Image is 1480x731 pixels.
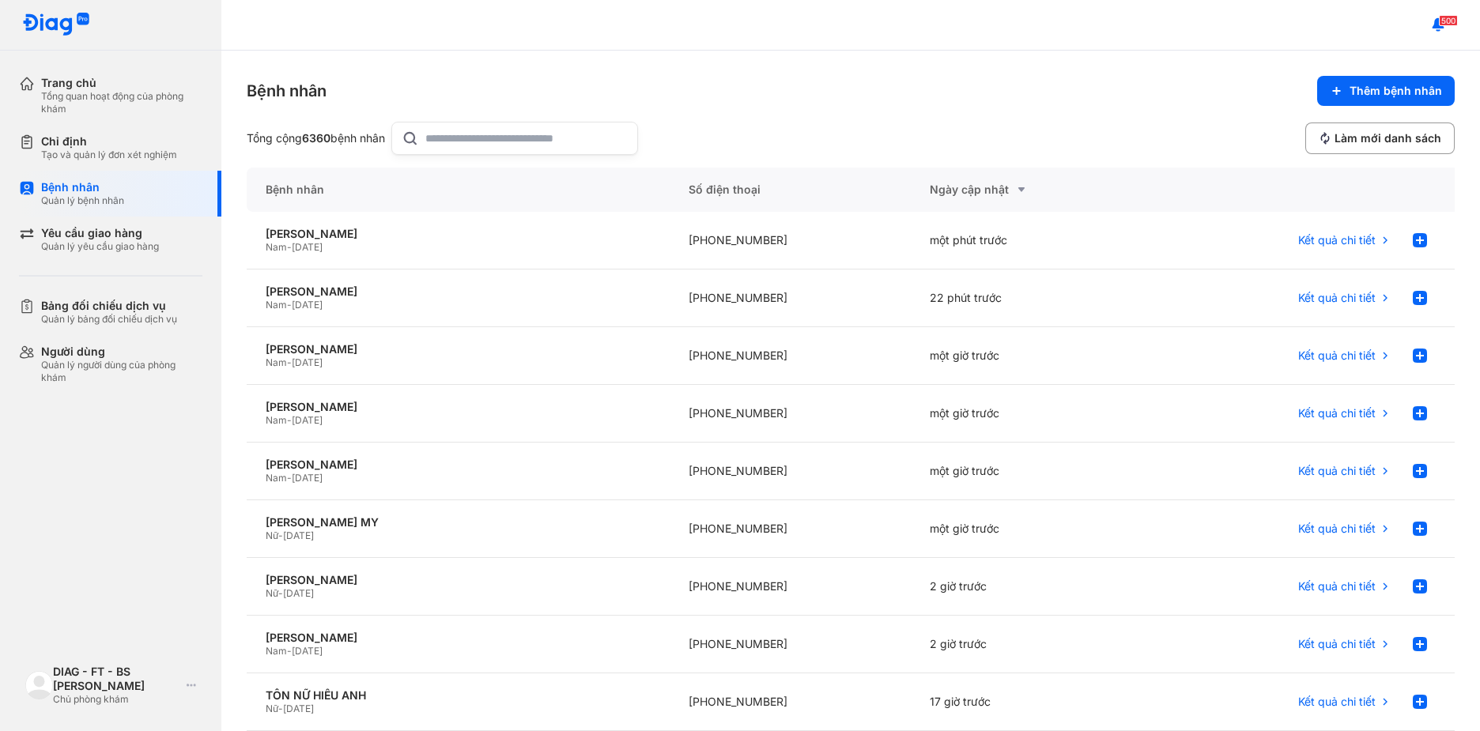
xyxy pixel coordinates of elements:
[53,665,180,693] div: DIAG - FT - BS [PERSON_NAME]
[283,703,314,714] span: [DATE]
[266,299,287,311] span: Nam
[292,299,323,311] span: [DATE]
[283,529,314,541] span: [DATE]
[911,558,1153,616] div: 2 giờ trước
[1298,233,1376,247] span: Kết quả chi tiết
[1298,522,1376,536] span: Kết quả chi tiết
[911,385,1153,443] div: một giờ trước
[670,558,912,616] div: [PHONE_NUMBER]
[911,616,1153,673] div: 2 giờ trước
[283,587,314,599] span: [DATE]
[1317,76,1455,106] button: Thêm bệnh nhân
[41,180,124,194] div: Bệnh nhân
[670,212,912,269] div: [PHONE_NUMBER]
[266,458,651,472] div: [PERSON_NAME]
[1298,291,1376,305] span: Kết quả chi tiết
[287,241,292,253] span: -
[911,269,1153,327] div: 22 phút trước
[287,299,292,311] span: -
[911,443,1153,500] div: một giờ trước
[292,472,323,484] span: [DATE]
[292,414,323,426] span: [DATE]
[266,587,278,599] span: Nữ
[266,703,278,714] span: Nữ
[266,414,287,426] span: Nam
[292,645,323,657] span: [DATE]
[41,194,124,207] div: Quản lý bệnh nhân
[266,356,287,368] span: Nam
[266,515,651,529] div: [PERSON_NAME] MY
[1298,695,1376,709] span: Kết quả chi tiết
[41,90,202,115] div: Tổng quan hoạt động của phòng khám
[247,168,670,212] div: Bệnh nhân
[278,587,283,599] span: -
[41,299,177,313] div: Bảng đối chiếu dịch vụ
[41,134,177,149] div: Chỉ định
[1439,15,1458,26] span: 500
[930,180,1134,199] div: Ngày cập nhật
[1298,464,1376,478] span: Kết quả chi tiết
[287,645,292,657] span: -
[266,284,651,299] div: [PERSON_NAME]
[25,671,53,699] img: logo
[287,356,292,368] span: -
[41,76,202,90] div: Trang chủ
[41,226,159,240] div: Yêu cầu giao hàng
[302,131,330,145] span: 6360
[1335,131,1441,145] span: Làm mới danh sách
[266,227,651,241] div: [PERSON_NAME]
[911,327,1153,385] div: một giờ trước
[911,500,1153,558] div: một giờ trước
[670,616,912,673] div: [PHONE_NUMBER]
[41,345,202,359] div: Người dùng
[266,529,278,541] span: Nữ
[670,673,912,731] div: [PHONE_NUMBER]
[1298,579,1376,593] span: Kết quả chi tiết
[266,472,287,484] span: Nam
[1305,122,1455,154] button: Làm mới danh sách
[53,693,180,706] div: Chủ phòng khám
[1350,84,1442,98] span: Thêm bệnh nhân
[266,573,651,587] div: [PERSON_NAME]
[911,212,1153,269] div: một phút trước
[287,472,292,484] span: -
[247,131,385,145] div: Tổng cộng bệnh nhân
[670,385,912,443] div: [PHONE_NUMBER]
[266,241,287,253] span: Nam
[41,149,177,161] div: Tạo và quản lý đơn xét nghiệm
[22,13,90,37] img: logo
[266,645,287,657] span: Nam
[266,631,651,645] div: [PERSON_NAME]
[287,414,292,426] span: -
[670,327,912,385] div: [PHONE_NUMBER]
[670,443,912,500] div: [PHONE_NUMBER]
[41,313,177,326] div: Quản lý bảng đối chiếu dịch vụ
[292,241,323,253] span: [DATE]
[266,688,651,703] div: TÔN NỮ HIẾU ANH
[266,400,651,414] div: [PERSON_NAME]
[278,703,283,714] span: -
[670,500,912,558] div: [PHONE_NUMBER]
[247,80,327,102] div: Bệnh nhân
[1298,637,1376,651] span: Kết quả chi tiết
[1298,406,1376,420] span: Kết quả chi tiết
[278,529,283,541] span: -
[266,342,651,356] div: [PERSON_NAME]
[911,673,1153,731] div: 17 giờ trước
[41,240,159,253] div: Quản lý yêu cầu giao hàng
[1298,349,1376,363] span: Kết quả chi tiết
[670,168,912,212] div: Số điện thoại
[41,359,202,384] div: Quản lý người dùng của phòng khám
[292,356,323,368] span: [DATE]
[670,269,912,327] div: [PHONE_NUMBER]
